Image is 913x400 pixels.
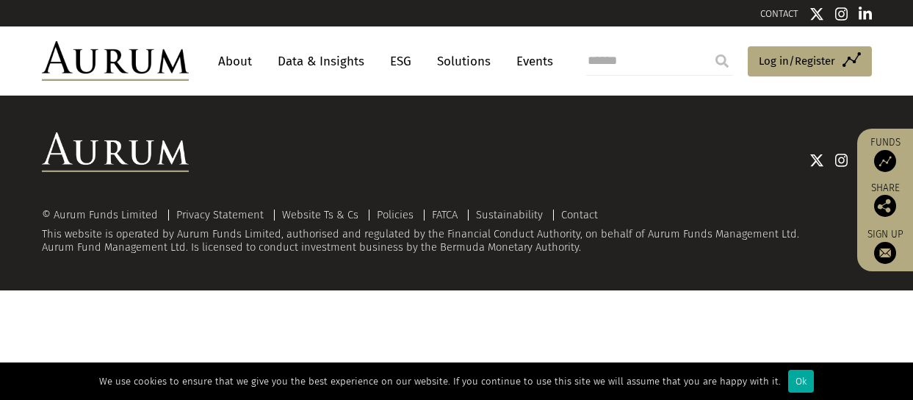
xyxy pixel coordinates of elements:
img: Access Funds [874,150,896,172]
img: Instagram icon [835,7,848,21]
img: Aurum [42,41,189,81]
img: Sign up to our newsletter [874,242,896,264]
a: Solutions [430,48,498,75]
a: CONTACT [760,8,798,19]
input: Submit [707,46,737,76]
a: Website Ts & Cs [282,208,358,221]
a: Funds [865,136,906,172]
div: Share [865,183,906,217]
a: ESG [383,48,419,75]
a: Events [509,48,553,75]
a: Policies [377,208,414,221]
a: Data & Insights [270,48,372,75]
span: Log in/Register [759,52,835,70]
img: Linkedin icon [859,7,872,21]
a: FATCA [432,208,458,221]
img: Twitter icon [809,153,824,168]
a: Contact [561,208,598,221]
a: About [211,48,259,75]
a: Sustainability [476,208,543,221]
div: This website is operated by Aurum Funds Limited, authorised and regulated by the Financial Conduc... [42,209,872,254]
div: © Aurum Funds Limited [42,210,165,221]
a: Privacy Statement [176,208,264,221]
img: Instagram icon [835,153,848,168]
img: Aurum Logo [42,132,189,172]
img: Share this post [874,195,896,217]
a: Sign up [865,228,906,264]
a: Log in/Register [748,46,872,77]
img: Twitter icon [809,7,824,21]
